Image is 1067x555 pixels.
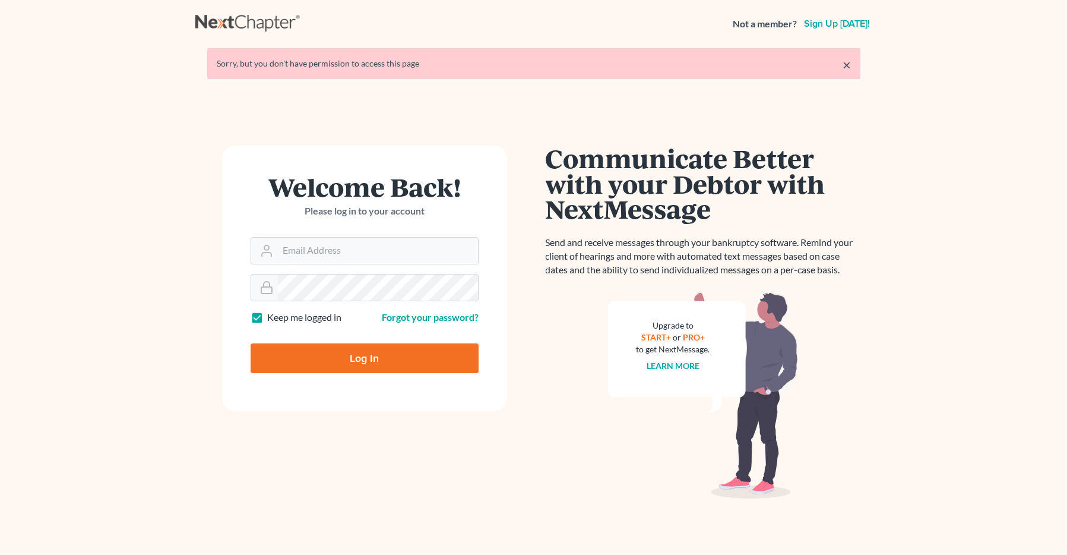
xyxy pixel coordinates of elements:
a: Forgot your password? [382,311,479,323]
input: Log In [251,343,479,373]
a: × [843,58,851,72]
p: Send and receive messages through your bankruptcy software. Remind your client of hearings and mo... [546,236,860,277]
a: PRO+ [683,332,705,342]
div: Upgrade to [637,320,710,332]
p: Please log in to your account [251,204,479,218]
input: Email Address [278,238,478,264]
a: Sign up [DATE]! [802,19,872,29]
img: nextmessage_bg-59042aed3d76b12b5cd301f8e5b87938c9018125f34e5fa2b7a6b67550977c72.svg [608,291,798,499]
a: Learn more [647,361,699,371]
h1: Welcome Back! [251,174,479,200]
h1: Communicate Better with your Debtor with NextMessage [546,146,860,222]
label: Keep me logged in [267,311,341,324]
div: Sorry, but you don't have permission to access this page [217,58,851,70]
strong: Not a member? [733,17,797,31]
div: to get NextMessage. [637,343,710,355]
a: START+ [641,332,671,342]
span: or [673,332,681,342]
